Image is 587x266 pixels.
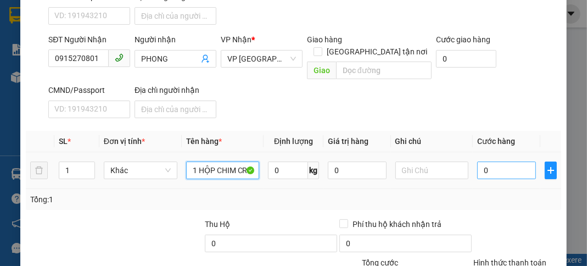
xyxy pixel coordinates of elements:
[391,131,473,152] th: Ghi chú
[30,162,48,179] button: delete
[135,84,216,96] div: Địa chỉ người nhận
[477,137,515,146] span: Cước hàng
[64,53,118,64] strong: 0901 933 179
[307,35,342,44] span: Giao hàng
[59,137,68,146] span: SL
[7,53,61,64] strong: 0901 936 968
[308,162,319,179] span: kg
[336,62,432,79] input: Dọc đường
[7,31,60,52] strong: 0931 600 979
[322,46,432,58] span: [GEOGRAPHIC_DATA] tận nơi
[545,162,557,179] button: plus
[186,137,222,146] span: Tên hàng
[201,54,210,63] span: user-add
[30,10,137,26] span: ĐỨC ĐẠT GIA LAI
[7,72,55,87] span: VP GỬI:
[135,34,216,46] div: Người nhận
[135,101,216,118] input: Địa chỉ của người nhận
[395,162,469,179] input: Ghi Chú
[48,34,130,46] div: SĐT Người Nhận
[545,166,556,175] span: plus
[58,72,141,87] span: VP Chư Prông
[115,53,124,62] span: phone
[328,137,368,146] span: Giá trị hàng
[135,7,216,25] input: Địa chỉ của người gửi
[221,35,251,44] span: VP Nhận
[104,137,145,146] span: Đơn vị tính
[30,193,227,206] div: Tổng: 1
[110,162,171,179] span: Khác
[328,162,386,179] input: 0
[436,35,490,44] label: Cước giao hàng
[64,31,153,52] strong: 0901 900 568
[64,31,133,41] strong: [PERSON_NAME]:
[274,137,313,146] span: Định lượng
[307,62,336,79] span: Giao
[186,162,260,179] input: VD: Bàn, Ghế
[7,31,40,41] strong: Sài Gòn:
[48,84,130,96] div: CMND/Passport
[227,51,296,67] span: VP Sài Gòn
[348,218,446,230] span: Phí thu hộ khách nhận trả
[205,220,230,229] span: Thu Hộ
[436,50,496,68] input: Cước giao hàng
